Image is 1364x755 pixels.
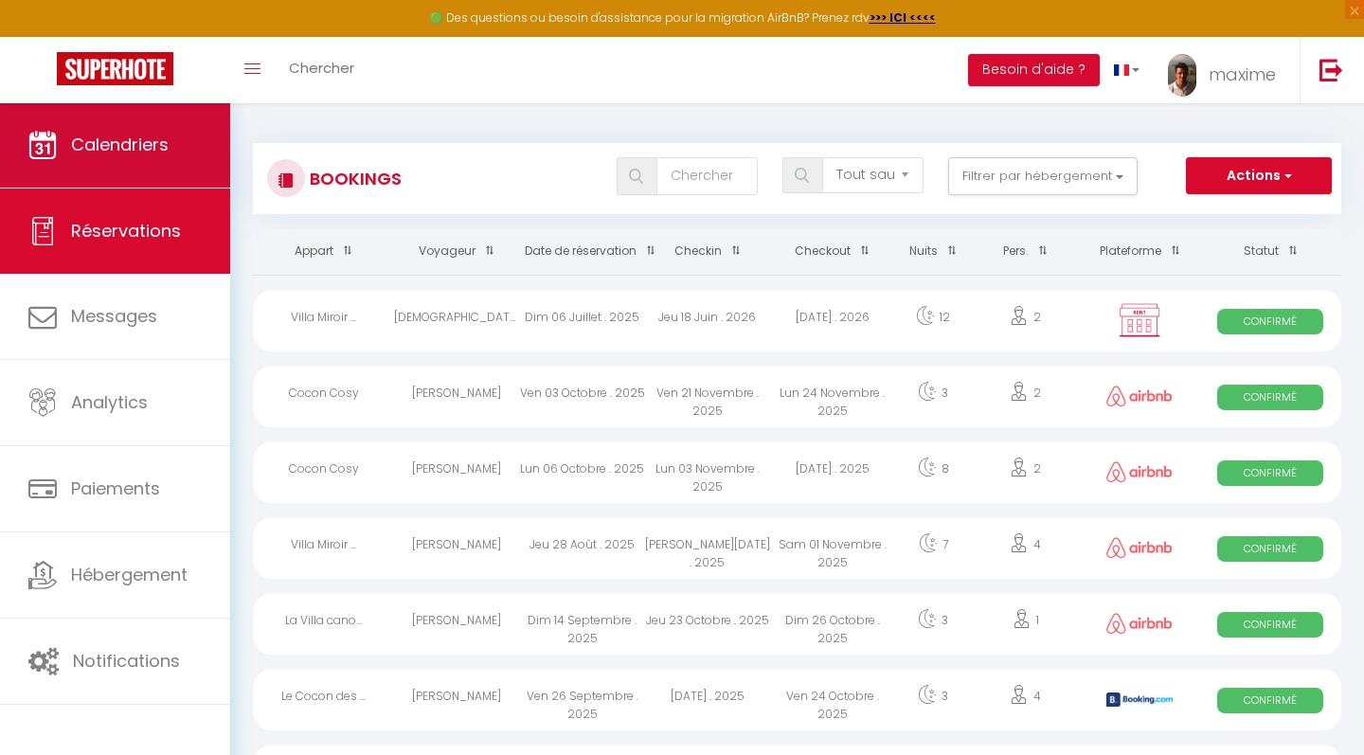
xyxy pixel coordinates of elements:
[394,228,519,275] th: Sort by guest
[895,228,971,275] th: Sort by nights
[289,58,354,78] span: Chercher
[870,9,936,26] a: >>> ICI <<<<
[275,37,368,103] a: Chercher
[1209,63,1276,86] span: maxime
[253,228,394,275] th: Sort by rentals
[968,54,1100,86] button: Besoin d'aide ?
[520,228,645,275] th: Sort by booking date
[770,228,895,275] th: Sort by checkout
[71,219,181,243] span: Réservations
[73,649,180,673] span: Notifications
[1200,228,1341,275] th: Sort by status
[1080,228,1199,275] th: Sort by channel
[305,157,402,200] h3: Bookings
[1186,157,1332,195] button: Actions
[948,157,1138,195] button: Filtrer par hébergement
[971,228,1080,275] th: Sort by people
[71,133,169,156] span: Calendriers
[71,563,188,586] span: Hébergement
[71,304,157,328] span: Messages
[645,228,770,275] th: Sort by checkin
[57,52,173,85] img: Super Booking
[71,476,160,500] span: Paiements
[71,390,148,414] span: Analytics
[1154,37,1300,103] a: ... maxime
[656,157,758,195] input: Chercher
[1168,54,1196,97] img: ...
[1319,58,1343,81] img: logout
